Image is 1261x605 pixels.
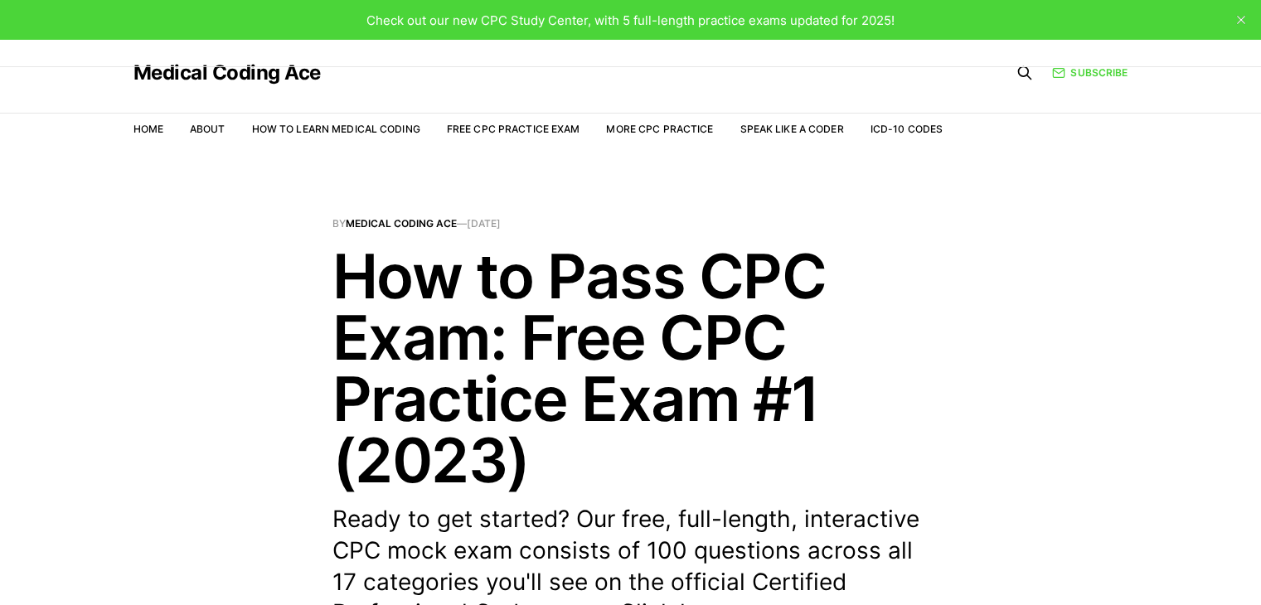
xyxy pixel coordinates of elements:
[332,219,929,229] span: By —
[606,123,713,135] a: More CPC Practice
[447,123,580,135] a: Free CPC Practice Exam
[467,217,501,230] time: [DATE]
[366,12,895,28] span: Check out our new CPC Study Center, with 5 full-length practice exams updated for 2025!
[332,245,929,491] h1: How to Pass CPC Exam: Free CPC Practice Exam #1 (2023)
[871,123,943,135] a: ICD-10 Codes
[252,123,420,135] a: How to Learn Medical Coding
[740,123,844,135] a: Speak Like a Coder
[1052,65,1128,80] a: Subscribe
[991,524,1261,605] iframe: portal-trigger
[346,217,457,230] a: Medical Coding Ace
[133,63,321,83] a: Medical Coding Ace
[133,123,163,135] a: Home
[1228,7,1254,33] button: close
[190,123,226,135] a: About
